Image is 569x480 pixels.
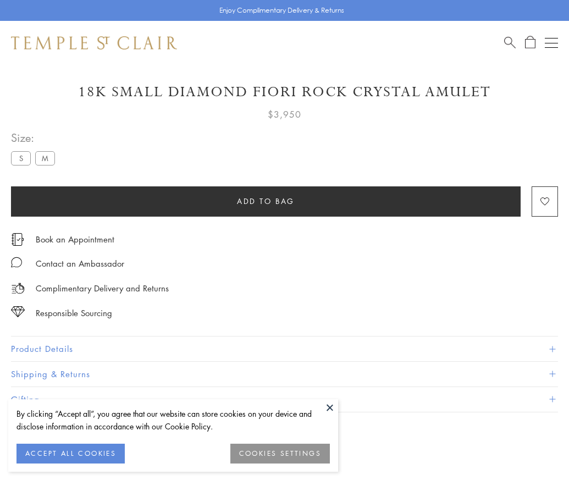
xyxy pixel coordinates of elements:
button: COOKIES SETTINGS [230,444,330,464]
button: Open navigation [545,36,558,49]
h1: 18K Small Diamond Fiori Rock Crystal Amulet [11,82,558,102]
label: M [35,151,55,165]
img: icon_delivery.svg [11,282,25,295]
div: Responsible Sourcing [36,306,112,320]
button: Add to bag [11,186,521,217]
button: Gifting [11,387,558,412]
a: Book an Appointment [36,233,114,245]
img: Temple St. Clair [11,36,177,49]
div: Contact an Ambassador [36,257,124,271]
img: icon_sourcing.svg [11,306,25,317]
img: icon_appointment.svg [11,233,24,246]
div: By clicking “Accept all”, you agree that our website can store cookies on your device and disclos... [16,407,330,433]
span: Add to bag [237,195,295,207]
button: ACCEPT ALL COOKIES [16,444,125,464]
a: Search [504,36,516,49]
button: Shipping & Returns [11,362,558,387]
label: S [11,151,31,165]
button: Product Details [11,336,558,361]
p: Complimentary Delivery and Returns [36,282,169,295]
img: MessageIcon-01_2.svg [11,257,22,268]
a: Open Shopping Bag [525,36,535,49]
p: Enjoy Complimentary Delivery & Returns [219,5,344,16]
span: $3,950 [268,107,301,122]
span: Size: [11,129,59,147]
